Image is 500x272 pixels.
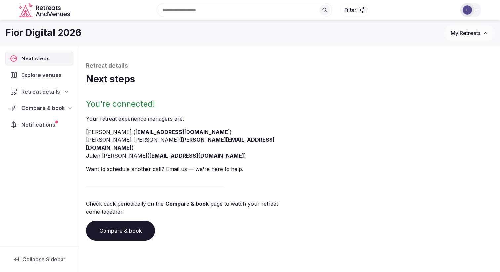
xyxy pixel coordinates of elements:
h1: Fior Digital 2026 [5,26,81,39]
button: My Retreats [444,25,495,41]
button: Collapse Sidebar [5,252,73,267]
span: Retreat details [21,88,60,96]
a: Compare & book [86,221,155,241]
a: [EMAIL_ADDRESS][DOMAIN_NAME] [149,152,244,159]
span: Notifications [21,121,58,129]
li: [PERSON_NAME] [PERSON_NAME] ( ) [86,136,287,152]
p: Your retreat experience manager s are : [86,115,287,123]
span: Collapse Sidebar [22,256,65,263]
a: Next steps [5,52,73,65]
li: Julen [PERSON_NAME] ( ) [86,152,287,160]
span: My Retreats [451,30,480,36]
p: Retreat details [86,62,493,70]
a: Explore venues [5,68,73,82]
h2: You're connected! [86,99,287,109]
p: Want to schedule another call? Email us — we're here to help. [86,165,287,173]
a: Notifications [5,118,73,132]
a: [PERSON_NAME][EMAIL_ADDRESS][DOMAIN_NAME] [86,136,275,151]
span: Filter [344,7,356,13]
span: Compare & book [21,104,65,112]
img: Luke Fujii [463,5,472,15]
img: Winter chalet retreat in picture frame [319,86,467,234]
a: [EMAIL_ADDRESS][DOMAIN_NAME] [135,129,230,135]
span: Explore venues [21,71,64,79]
svg: Retreats and Venues company logo [19,3,71,18]
a: Visit the homepage [19,3,71,18]
h1: Next steps [86,73,493,86]
button: Filter [340,4,370,16]
p: Check back periodically on the page to watch your retreat come together. [86,200,287,215]
span: Next steps [21,55,52,62]
li: [PERSON_NAME] ( ) [86,128,287,136]
a: Compare & book [165,200,209,207]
